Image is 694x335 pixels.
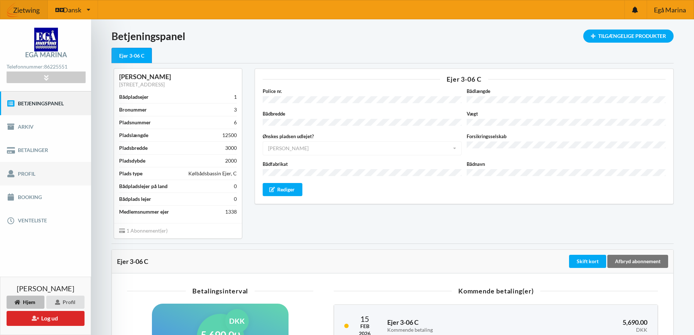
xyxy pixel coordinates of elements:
h1: Betjeningspanel [111,30,674,43]
label: Bådbredde [263,110,462,117]
h3: Ejer 3-06 C [387,318,522,333]
div: Bådpladsejer [119,93,149,101]
span: Egå Marina [654,7,686,13]
div: Afbryd abonnement [607,255,668,268]
label: Bådlængde [467,87,666,95]
div: 6 [234,119,237,126]
div: Skift kort [569,255,606,268]
div: Ejer 3-06 C [111,48,152,63]
div: Bronummer [119,106,147,113]
div: Egå Marina [25,51,67,58]
strong: 86225551 [44,63,67,70]
div: Tilgængelige Produkter [583,30,674,43]
div: 1 [234,93,237,101]
label: Ønskes pladsen udlejet? [263,133,462,140]
div: Kølbådsbassin Ejer, C [188,170,237,177]
div: Bådplads lejer [119,195,151,203]
span: 1 Abonnement(er) [119,227,168,234]
div: Pladslængde [119,132,148,139]
div: Profil [46,296,85,309]
div: Betalingsinterval [127,288,313,294]
div: Pladsbredde [119,144,148,152]
div: 2000 [225,157,237,164]
div: Ejer 3-06 C [117,258,568,265]
label: Vægt [467,110,666,117]
button: Log ud [7,311,85,326]
a: [STREET_ADDRESS] [119,81,165,87]
div: Bådpladslejer på land [119,183,168,190]
div: Medlemsnummer ejer [119,208,169,215]
label: Bådnavn [467,160,666,168]
div: [PERSON_NAME] [119,73,237,81]
h3: 5,690.00 [533,318,647,333]
div: DKK [225,309,249,333]
div: 0 [234,183,237,190]
div: Telefonnummer: [7,62,85,72]
div: 0 [234,195,237,203]
div: Ejer 3-06 C [263,76,666,82]
div: Feb [359,323,370,330]
div: Hjem [7,296,44,309]
label: Forsikringsselskab [467,133,666,140]
span: [PERSON_NAME] [17,285,74,292]
div: 3000 [225,144,237,152]
div: Plads type [119,170,142,177]
div: DKK [533,327,647,333]
img: logo [34,28,58,51]
div: 12500 [222,132,237,139]
label: Police nr. [263,87,462,95]
div: Pladsdybde [119,157,145,164]
div: Rediger [263,183,303,196]
span: Dansk [63,7,81,13]
div: Pladsnummer [119,119,151,126]
div: Kommende betaling(er) [334,288,658,294]
div: 1338 [225,208,237,215]
div: Kommende betaling [387,327,522,333]
div: 15 [359,315,370,323]
div: 3 [234,106,237,113]
label: Bådfabrikat [263,160,462,168]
